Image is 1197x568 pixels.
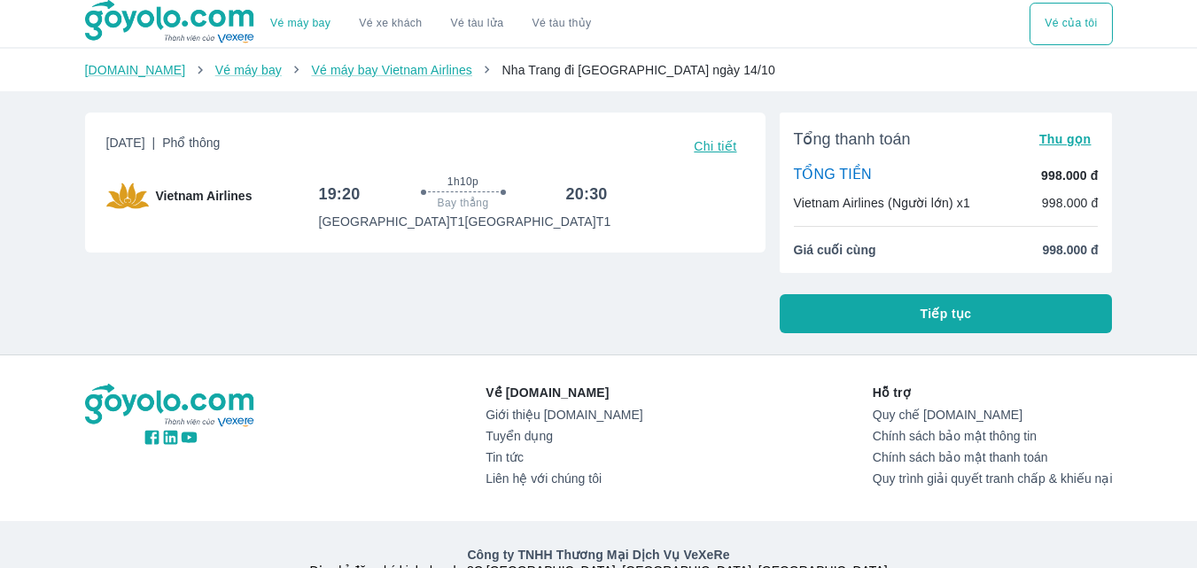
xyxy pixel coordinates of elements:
[89,546,1109,564] p: Công ty TNHH Thương Mại Dịch Vụ VeXeRe
[687,134,743,159] button: Chi tiết
[873,429,1113,443] a: Chính sách bảo mật thông tin
[85,63,186,77] a: [DOMAIN_NAME]
[319,213,465,230] p: [GEOGRAPHIC_DATA] T1
[1041,167,1098,184] p: 998.000 đ
[447,175,478,189] span: 1h10p
[794,166,872,185] p: TỔNG TIỀN
[85,61,1113,79] nav: breadcrumb
[873,408,1113,422] a: Quy chế [DOMAIN_NAME]
[517,3,605,45] button: Vé tàu thủy
[486,450,642,464] a: Tin tức
[780,294,1113,333] button: Tiếp tục
[256,3,605,45] div: choose transportation mode
[1042,194,1099,212] p: 998.000 đ
[486,384,642,401] p: Về [DOMAIN_NAME]
[1032,127,1099,152] button: Thu gọn
[501,63,774,77] span: Nha Trang đi [GEOGRAPHIC_DATA] ngày 14/10
[156,187,253,205] span: Vietnam Airlines
[162,136,220,150] span: Phổ thông
[486,471,642,486] a: Liên hệ với chúng tôi
[1042,241,1098,259] span: 998.000 đ
[794,128,911,150] span: Tổng thanh toán
[106,134,221,159] span: [DATE]
[794,241,876,259] span: Giá cuối cùng
[1030,3,1112,45] button: Vé của tôi
[270,17,330,30] a: Vé máy bay
[921,305,972,323] span: Tiếp tục
[311,63,472,77] a: Vé máy bay Vietnam Airlines
[794,194,970,212] p: Vietnam Airlines (Người lớn) x1
[1030,3,1112,45] div: choose transportation mode
[486,429,642,443] a: Tuyển dụng
[85,384,257,428] img: logo
[873,471,1113,486] a: Quy trình giải quyết tranh chấp & khiếu nại
[566,183,608,205] h6: 20:30
[437,3,518,45] a: Vé tàu lửa
[319,183,361,205] h6: 19:20
[152,136,156,150] span: |
[694,139,736,153] span: Chi tiết
[359,17,422,30] a: Vé xe khách
[438,196,489,210] span: Bay thẳng
[873,384,1113,401] p: Hỗ trợ
[215,63,282,77] a: Vé máy bay
[873,450,1113,464] a: Chính sách bảo mật thanh toán
[464,213,610,230] p: [GEOGRAPHIC_DATA] T1
[1039,132,1092,146] span: Thu gọn
[486,408,642,422] a: Giới thiệu [DOMAIN_NAME]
